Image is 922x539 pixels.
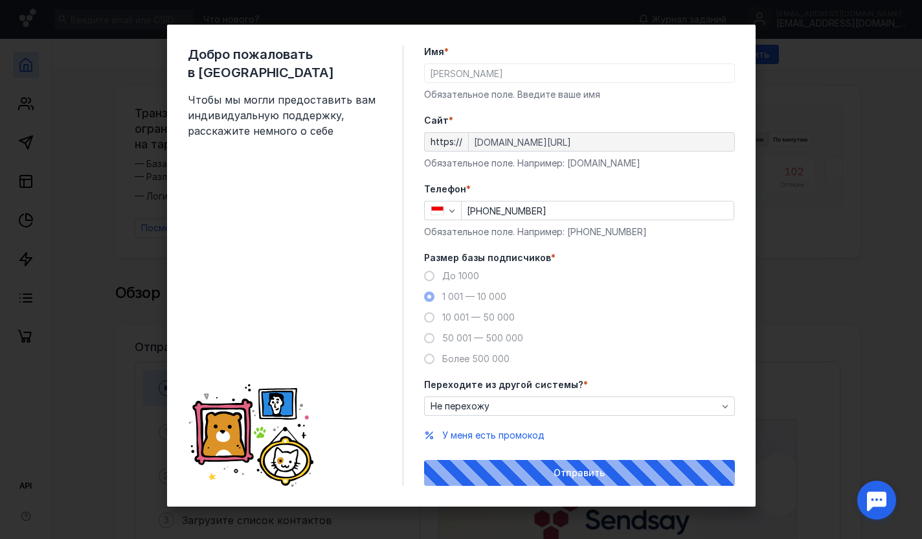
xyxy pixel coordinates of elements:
button: У меня есть промокод [442,429,545,442]
span: Телефон [424,183,466,196]
button: Не перехожу [424,396,735,416]
div: Обязательное поле. Например: [DOMAIN_NAME] [424,157,735,170]
span: Размер базы подписчиков [424,251,551,264]
div: Обязательное поле. Например: [PHONE_NUMBER] [424,225,735,238]
span: Cайт [424,114,449,127]
span: Переходите из другой системы? [424,378,583,391]
span: Имя [424,45,444,58]
span: Добро пожаловать в [GEOGRAPHIC_DATA] [188,45,382,82]
span: Чтобы мы могли предоставить вам индивидуальную поддержку, расскажите немного о себе [188,92,382,139]
span: У меня есть промокод [442,430,545,441]
div: Обязательное поле. Введите ваше имя [424,88,735,101]
span: Не перехожу [431,401,489,412]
